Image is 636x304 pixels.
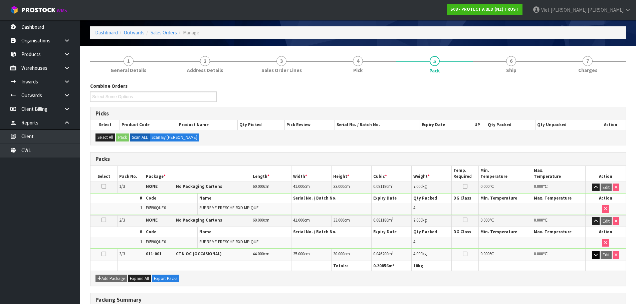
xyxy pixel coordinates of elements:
[293,217,304,223] span: 41.000
[452,166,478,182] th: Temp. Required
[392,183,394,187] sup: 3
[420,120,469,129] th: Expiry Date
[276,56,286,66] span: 3
[140,239,142,245] span: 1
[291,166,331,182] th: Width
[486,120,535,129] th: Qty Packed
[413,217,422,223] span: 7.000
[331,249,371,261] td: cm
[372,227,412,237] th: Expiry Date
[478,194,532,203] th: Min. Temperature
[478,227,532,237] th: Min. Temperature
[506,67,516,74] span: Ship
[412,182,452,193] td: kg
[353,67,363,74] span: Pick
[176,184,222,189] strong: No Packaging Cartons
[21,6,55,14] span: ProStock
[90,120,120,129] th: Select
[333,184,344,189] span: 33.000
[10,6,18,14] img: cube-alt.png
[146,217,158,223] strong: NONE
[412,166,452,182] th: Weight
[261,67,302,74] span: Sales Order Lines
[251,166,291,182] th: Length
[413,205,415,211] span: 4
[373,217,388,223] span: 0.081180
[392,251,394,255] sup: 3
[534,251,543,257] span: 0.000
[331,182,371,193] td: cm
[95,133,115,141] button: Select All
[450,6,519,12] strong: S08 - PROTECT A BED (NZ) TRUST
[532,166,585,182] th: Max. Temperature
[124,56,134,66] span: 1
[146,251,162,257] strong: 011-001
[146,239,166,245] span: F0590QUE0
[478,166,532,182] th: Min. Temperature
[532,215,585,227] td: ℃
[532,182,585,193] td: ℃
[372,166,412,182] th: Cubic
[291,194,371,203] th: Serial No. / Batch No.
[291,182,331,193] td: cm
[532,227,585,237] th: Max. Temperature
[291,227,371,237] th: Serial No. / Batch No.
[119,217,125,223] span: 2/3
[583,56,593,66] span: 7
[353,56,363,66] span: 4
[331,261,371,271] th: Totals:
[95,156,621,162] h3: Packs
[601,217,612,225] button: Edit
[90,194,144,203] th: #
[412,194,452,203] th: Qty Packed
[413,263,418,269] span: 18
[140,205,142,211] span: 1
[506,56,516,66] span: 6
[95,275,127,283] button: Add Package
[413,184,422,189] span: 7.000
[335,120,420,129] th: Serial No. / Batch No.
[430,56,440,66] span: 5
[200,56,210,66] span: 2
[150,133,199,141] label: Scan By [PERSON_NAME]
[541,7,587,13] span: Viet [PERSON_NAME]
[373,184,388,189] span: 0.081180
[392,217,394,221] sup: 3
[412,215,452,227] td: kg
[120,120,177,129] th: Product Code
[372,261,412,271] th: m³
[291,215,331,227] td: cm
[429,67,440,74] span: Pack
[412,227,452,237] th: Qty Packed
[111,67,146,74] span: General Details
[144,194,197,203] th: Code
[578,67,597,74] span: Charges
[534,184,543,189] span: 0.000
[478,182,532,193] td: ℃
[128,275,151,283] button: Expand All
[372,215,412,227] td: m
[253,251,264,257] span: 44.000
[452,194,478,203] th: DG Class
[95,297,621,303] h3: Packing Summary
[176,251,222,257] strong: CTN OC (OCCASIONAL)
[238,120,285,129] th: Qty Picked
[90,227,144,237] th: #
[534,217,543,223] span: 0.000
[601,184,612,192] button: Edit
[412,249,452,261] td: kg
[253,217,264,223] span: 60.000
[413,239,415,245] span: 4
[480,217,489,223] span: 0.000
[372,249,412,261] td: m
[601,251,612,259] button: Edit
[117,166,144,182] th: Pack No.
[588,7,624,13] span: [PERSON_NAME]
[372,182,412,193] td: m
[130,276,149,281] span: Expand All
[586,166,626,182] th: Action
[198,227,291,237] th: Name
[198,194,291,203] th: Name
[293,184,304,189] span: 41.000
[144,227,197,237] th: Code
